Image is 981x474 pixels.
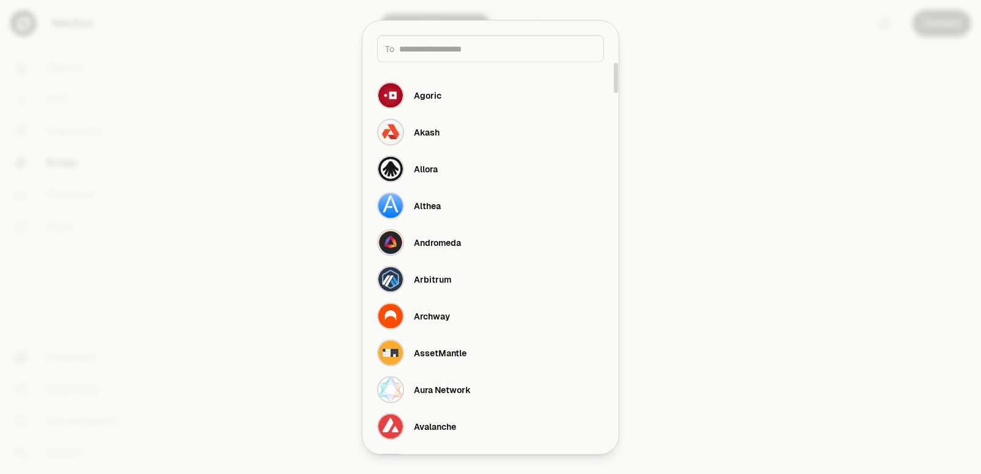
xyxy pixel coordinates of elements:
[378,83,403,107] img: Agoric Logo
[370,150,611,187] button: Allora LogoAllora
[370,297,611,334] button: Archway LogoArchway
[378,156,403,181] img: Allora Logo
[370,408,611,445] button: Avalanche LogoAvalanche
[414,273,451,285] div: Arbitrum
[385,42,394,55] span: To
[370,187,611,224] button: Althea LogoAlthea
[370,113,611,150] button: Akash LogoAkash
[370,77,611,113] button: Agoric LogoAgoric
[378,267,403,291] img: Arbitrum Logo
[414,89,441,101] div: Agoric
[378,230,403,254] img: Andromeda Logo
[370,224,611,261] button: Andromeda LogoAndromeda
[414,162,438,175] div: Allora
[414,199,441,212] div: Althea
[378,120,403,144] img: Akash Logo
[378,414,403,438] img: Avalanche Logo
[414,383,471,396] div: Aura Network
[414,346,467,359] div: AssetMantle
[378,304,403,328] img: Archway Logo
[414,310,450,322] div: Archway
[370,261,611,297] button: Arbitrum LogoArbitrum
[414,236,461,248] div: Andromeda
[370,371,611,408] button: Aura Network LogoAura Network
[378,377,403,402] img: Aura Network Logo
[378,340,403,365] img: AssetMantle Logo
[414,420,456,432] div: Avalanche
[378,193,403,218] img: Althea Logo
[370,334,611,371] button: AssetMantle LogoAssetMantle
[414,126,440,138] div: Akash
